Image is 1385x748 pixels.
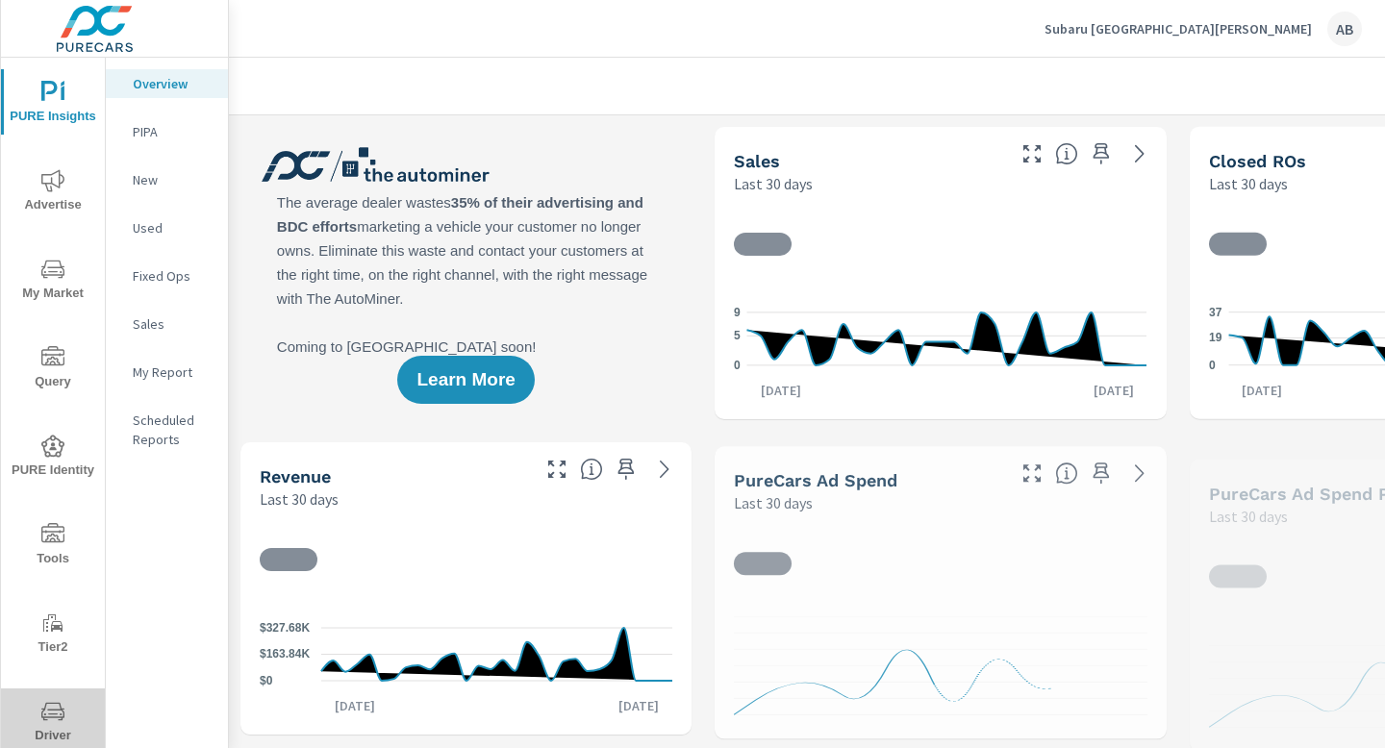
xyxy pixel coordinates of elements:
p: Subaru [GEOGRAPHIC_DATA][PERSON_NAME] [1045,20,1312,37]
span: Save this to your personalized report [611,454,642,485]
span: Tier2 [7,611,99,659]
p: Last 30 days [1209,505,1288,528]
p: Last 30 days [734,491,813,514]
span: PURE Identity [7,435,99,482]
p: My Report [133,362,213,382]
p: Sales [133,314,213,334]
h5: PureCars Ad Spend [734,470,897,490]
button: Make Fullscreen [541,454,572,485]
text: $0 [260,674,273,687]
div: AB [1327,12,1362,46]
p: Fixed Ops [133,266,213,286]
a: See more details in report [649,454,680,485]
button: Make Fullscreen [1017,138,1047,169]
text: 37 [1209,306,1222,319]
span: Driver [7,700,99,747]
div: My Report [106,358,228,386]
h5: Sales [734,151,780,171]
text: $163.84K [260,648,310,661]
p: Last 30 days [260,487,339,511]
div: Used [106,213,228,242]
p: [DATE] [321,696,389,715]
span: Save this to your personalized report [1086,458,1117,488]
span: Save this to your personalized report [1086,138,1117,169]
div: PIPA [106,117,228,146]
span: PURE Insights [7,81,99,128]
div: Sales [106,310,228,338]
h5: Closed ROs [1209,151,1306,171]
span: Number of vehicles sold by the dealership over the selected date range. [Source: This data is sou... [1055,142,1078,165]
text: 9 [734,306,741,319]
text: 19 [1209,331,1222,344]
h5: Revenue [260,466,331,486]
p: Used [133,218,213,237]
span: Tools [7,523,99,570]
button: Make Fullscreen [1017,458,1047,488]
p: [DATE] [1228,381,1296,400]
span: Learn More [416,371,515,388]
text: 0 [734,359,741,372]
p: Overview [133,74,213,93]
span: Advertise [7,169,99,216]
span: Total cost of media for all PureCars channels for the selected dealership group over the selected... [1055,461,1078,485]
span: My Market [7,258,99,305]
p: [DATE] [605,696,672,715]
p: PIPA [133,122,213,141]
div: New [106,165,228,194]
button: Learn More [397,356,534,404]
p: New [133,170,213,189]
div: Fixed Ops [106,262,228,290]
a: See more details in report [1124,138,1155,169]
text: $327.68K [260,621,310,635]
text: 5 [734,329,741,342]
div: Overview [106,69,228,98]
p: [DATE] [747,381,815,400]
span: Query [7,346,99,393]
span: Total sales revenue over the selected date range. [Source: This data is sourced from the dealer’s... [580,458,603,481]
p: Scheduled Reports [133,411,213,449]
p: Last 30 days [1209,172,1288,195]
div: Scheduled Reports [106,406,228,454]
p: [DATE] [1080,381,1147,400]
a: See more details in report [1124,458,1155,488]
p: Last 30 days [734,172,813,195]
text: 0 [1209,359,1216,372]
